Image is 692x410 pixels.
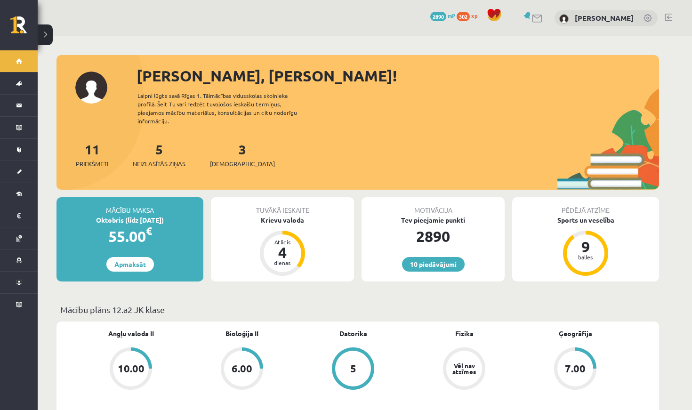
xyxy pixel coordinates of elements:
[268,245,297,260] div: 4
[362,225,505,248] div: 2890
[512,215,659,225] div: Sports un veselība
[571,254,600,260] div: balles
[211,197,354,215] div: Tuvākā ieskaite
[559,329,592,338] a: Ģeogrāfija
[575,13,634,23] a: [PERSON_NAME]
[571,239,600,254] div: 9
[512,215,659,277] a: Sports un veselība 9 balles
[133,141,185,169] a: 5Neizlasītās ziņas
[75,347,186,392] a: 10.00
[298,347,409,392] a: 5
[409,347,520,392] a: Vēl nav atzīmes
[451,362,477,375] div: Vēl nav atzīmes
[76,141,108,169] a: 11Priekšmeti
[210,159,275,169] span: [DEMOGRAPHIC_DATA]
[350,363,356,374] div: 5
[457,12,470,21] span: 302
[56,225,203,248] div: 55.00
[56,215,203,225] div: Oktobris (līdz [DATE])
[60,303,655,316] p: Mācību plāns 12.a2 JK klase
[559,14,569,24] img: Amanda Ozola
[211,215,354,225] div: Krievu valoda
[362,215,505,225] div: Tev pieejamie punkti
[211,215,354,277] a: Krievu valoda Atlicis 4 dienas
[10,16,38,40] a: Rīgas 1. Tālmācības vidusskola
[76,159,108,169] span: Priekšmeti
[565,363,586,374] div: 7.00
[186,347,298,392] a: 6.00
[512,197,659,215] div: Pēdējā atzīme
[210,141,275,169] a: 3[DEMOGRAPHIC_DATA]
[448,12,455,19] span: mP
[455,329,474,338] a: Fizika
[430,12,446,21] span: 2890
[362,197,505,215] div: Motivācija
[457,12,482,19] a: 302 xp
[118,363,145,374] div: 10.00
[471,12,477,19] span: xp
[225,329,258,338] a: Bioloģija II
[520,347,631,392] a: 7.00
[268,260,297,265] div: dienas
[339,329,367,338] a: Datorika
[402,257,465,272] a: 10 piedāvājumi
[137,64,659,87] div: [PERSON_NAME], [PERSON_NAME]!
[106,257,154,272] a: Apmaksāt
[56,197,203,215] div: Mācību maksa
[137,91,314,125] div: Laipni lūgts savā Rīgas 1. Tālmācības vidusskolas skolnieka profilā. Šeit Tu vari redzēt tuvojošo...
[108,329,154,338] a: Angļu valoda II
[430,12,455,19] a: 2890 mP
[268,239,297,245] div: Atlicis
[146,224,152,238] span: €
[232,363,252,374] div: 6.00
[133,159,185,169] span: Neizlasītās ziņas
